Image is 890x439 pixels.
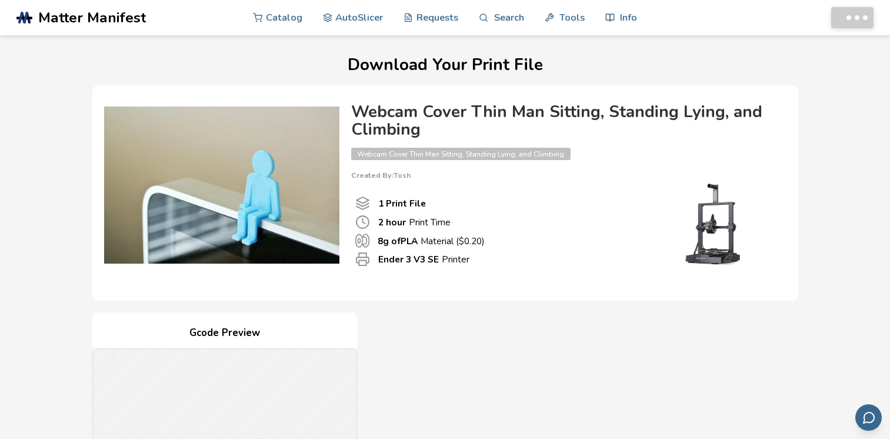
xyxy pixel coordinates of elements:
[378,253,469,265] p: Printer
[104,97,339,274] img: Product
[378,235,418,247] b: 8 g of PLA
[351,171,775,179] p: Created By: Tosh
[355,215,370,230] span: Print Time
[92,324,357,342] h4: Gcode Preview
[378,253,439,265] b: Ender 3 V3 SE
[378,197,426,209] b: 1 Print File
[38,9,146,26] span: Matter Manifest
[657,179,775,268] img: Printer
[18,56,872,74] h1: Download Your Print File
[351,103,775,139] h4: Webcam Cover Thin Man Sitting, Standing Lying, and Climbing
[355,234,369,248] span: Material Used
[378,216,451,228] p: Print Time
[855,404,882,431] button: Send feedback via email
[378,216,406,228] b: 2 hour
[355,252,370,267] span: Printer
[355,196,370,211] span: Number Of Print files
[351,148,571,160] span: Webcam Cover Thin Man Sitting, Standing Lying, and Climbing
[378,235,485,247] p: Material ($ 0.20 )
